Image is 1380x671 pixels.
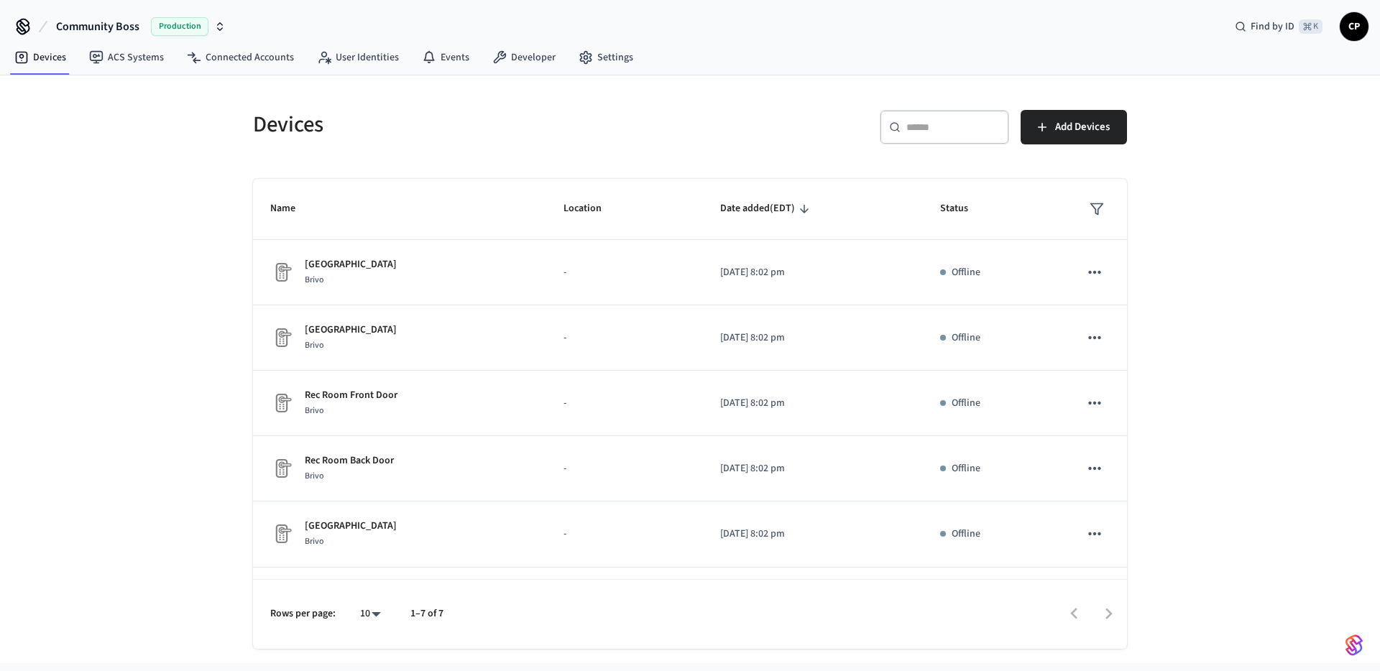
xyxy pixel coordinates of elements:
span: Brivo [305,535,324,547]
p: - [563,396,686,411]
p: [GEOGRAPHIC_DATA] [305,519,397,534]
p: Offline [952,527,980,542]
h5: Devices [253,110,681,139]
div: 10 [353,603,387,624]
img: Placeholder Lock Image [270,392,293,415]
button: CP [1340,12,1368,41]
img: Placeholder Lock Image [270,522,293,545]
p: - [563,330,686,346]
span: ⌘ K [1299,19,1322,34]
span: Date added(EDT) [720,198,814,220]
button: Add Devices [1021,110,1127,144]
a: Settings [567,45,645,70]
span: Brivo [305,274,324,286]
a: User Identities [305,45,410,70]
img: Placeholder Lock Image [270,261,293,284]
p: [DATE] 8:02 pm [720,527,906,542]
p: Rec Room Front Door [305,388,397,403]
p: Offline [952,330,980,346]
p: [DATE] 8:02 pm [720,461,906,476]
p: [GEOGRAPHIC_DATA] [305,323,397,338]
div: Find by ID⌘ K [1223,14,1334,40]
p: Rows per page: [270,606,336,621]
p: Offline [952,461,980,476]
a: ACS Systems [78,45,175,70]
p: 1–7 of 7 [410,606,443,621]
p: Offline [952,396,980,411]
span: Community Boss [56,18,139,35]
p: Offline [952,265,980,280]
p: - [563,265,686,280]
p: [DATE] 8:02 pm [720,265,906,280]
p: [DATE] 8:02 pm [720,330,906,346]
a: Developer [481,45,567,70]
span: Production [151,17,208,36]
img: Placeholder Lock Image [270,326,293,349]
img: SeamLogoGradient.69752ec5.svg [1345,634,1363,657]
a: Events [410,45,481,70]
span: Brivo [305,470,324,482]
p: Rec Room Back Door [305,453,394,468]
a: Connected Accounts [175,45,305,70]
span: CP [1341,14,1367,40]
span: Brivo [305,339,324,351]
span: Find by ID [1251,19,1294,34]
p: [DATE] 8:02 pm [720,396,906,411]
p: [GEOGRAPHIC_DATA] [305,257,397,272]
p: - [563,461,686,476]
span: Brivo [305,404,324,417]
p: - [563,527,686,542]
img: Placeholder Lock Image [270,457,293,480]
span: Add Devices [1055,118,1110,136]
span: Location [563,198,620,220]
span: Name [270,198,314,220]
a: Devices [3,45,78,70]
span: Status [940,198,987,220]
